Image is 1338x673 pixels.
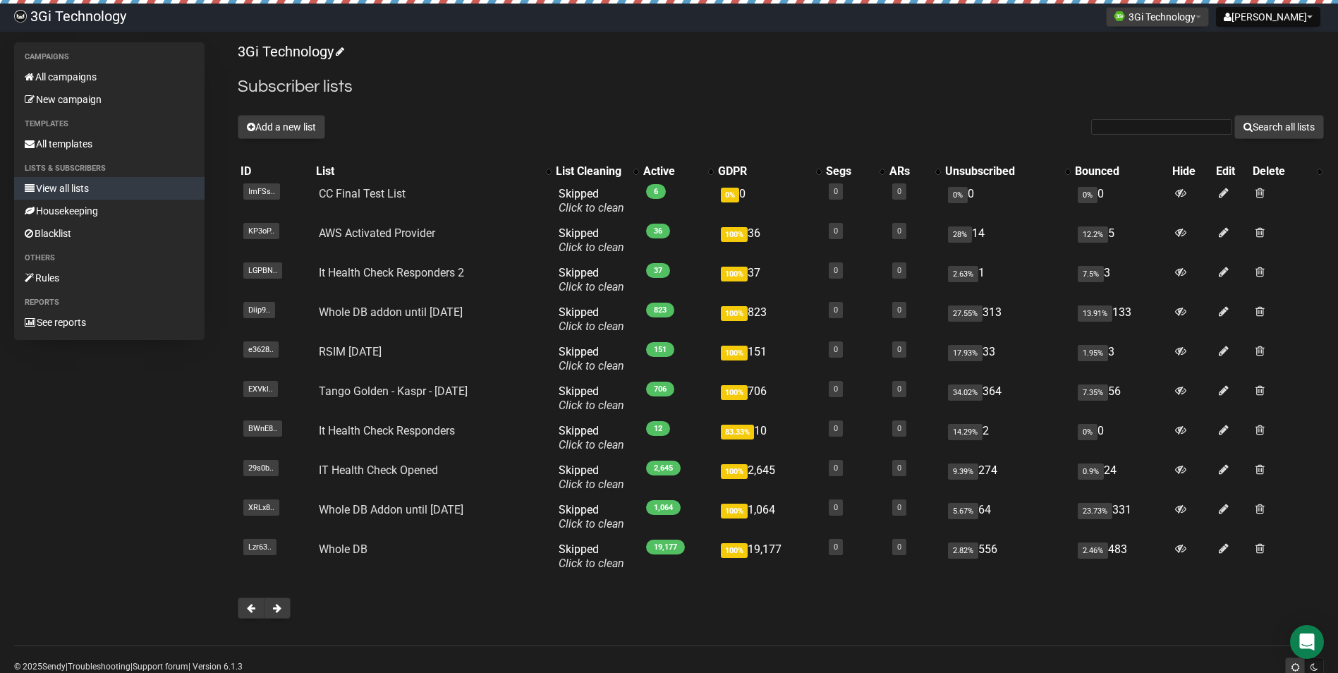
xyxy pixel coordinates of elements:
[559,438,624,451] a: Click to clean
[1072,458,1169,497] td: 24
[319,542,367,556] a: Whole DB
[243,420,282,437] span: BWnE8..
[715,260,823,300] td: 37
[646,342,674,357] span: 151
[646,224,670,238] span: 36
[834,266,838,275] a: 0
[942,300,1072,339] td: 313
[948,345,983,361] span: 17.93%
[319,503,463,516] a: Whole DB Addon until [DATE]
[14,160,205,177] li: Lists & subscribers
[559,187,624,214] span: Skipped
[646,382,674,396] span: 706
[942,221,1072,260] td: 14
[238,162,312,181] th: ID: No sort applied, sorting is disabled
[715,379,823,418] td: 706
[14,88,205,111] a: New campaign
[556,164,626,178] div: List Cleaning
[897,226,901,236] a: 0
[243,460,279,476] span: 29s0b..
[897,542,901,552] a: 0
[715,221,823,260] td: 36
[948,266,978,282] span: 2.63%
[559,517,624,530] a: Click to clean
[834,187,838,196] a: 0
[559,280,624,293] a: Click to clean
[646,421,670,436] span: 12
[243,539,276,555] span: Lzr63..
[316,164,539,178] div: List
[897,305,901,315] a: 0
[319,424,455,437] a: It Health Check Responders
[559,424,624,451] span: Skipped
[721,346,748,360] span: 100%
[319,187,406,200] a: CC Final Test List
[721,504,748,519] span: 100%
[243,223,279,239] span: KP3oP..
[948,384,983,401] span: 34.02%
[1078,542,1108,559] span: 2.46%
[646,303,674,317] span: 823
[319,345,382,358] a: RSIM [DATE]
[553,162,640,181] th: List Cleaning: No sort applied, activate to apply an ascending sort
[942,162,1072,181] th: Unsubscribed: No sort applied, activate to apply an ascending sort
[559,557,624,570] a: Click to clean
[823,162,887,181] th: Segs: No sort applied, activate to apply an ascending sort
[942,418,1072,458] td: 2
[133,662,188,672] a: Support forum
[14,294,205,311] li: Reports
[887,162,942,181] th: ARs: No sort applied, activate to apply an ascending sort
[715,162,823,181] th: GDPR: No sort applied, activate to apply an ascending sort
[1078,305,1112,322] span: 13.91%
[834,345,838,354] a: 0
[1072,339,1169,379] td: 3
[1072,181,1169,221] td: 0
[834,463,838,473] a: 0
[1216,7,1320,27] button: [PERSON_NAME]
[1078,424,1097,440] span: 0%
[559,399,624,412] a: Click to clean
[319,384,468,398] a: Tango Golden - Kaspr - [DATE]
[721,425,754,439] span: 83.33%
[243,183,280,200] span: ImFSs..
[319,226,435,240] a: AWS Activated Provider
[715,339,823,379] td: 151
[834,305,838,315] a: 0
[942,379,1072,418] td: 364
[1290,625,1324,659] div: Open Intercom Messenger
[243,262,282,279] span: LGPBN..
[897,266,901,275] a: 0
[715,181,823,221] td: 0
[826,164,872,178] div: Segs
[243,302,275,318] span: Diip9..
[559,384,624,412] span: Skipped
[238,43,342,60] a: 3Gi Technology
[889,164,928,178] div: ARs
[942,497,1072,537] td: 64
[948,424,983,440] span: 14.29%
[559,320,624,333] a: Click to clean
[559,503,624,530] span: Skipped
[559,478,624,491] a: Click to clean
[243,381,278,397] span: EXVkl..
[721,464,748,479] span: 100%
[646,184,666,199] span: 6
[559,201,624,214] a: Click to clean
[319,305,463,319] a: Whole DB addon until [DATE]
[1072,497,1169,537] td: 331
[14,10,27,23] img: 4201c117bde267367e2074cdc52732f5
[559,542,624,570] span: Skipped
[1072,537,1169,576] td: 483
[14,116,205,133] li: Templates
[1072,221,1169,260] td: 5
[646,263,670,278] span: 37
[715,300,823,339] td: 823
[1078,226,1108,243] span: 12.2%
[718,164,809,178] div: GDPR
[1078,187,1097,203] span: 0%
[14,49,205,66] li: Campaigns
[646,540,685,554] span: 19,177
[1216,164,1247,178] div: Edit
[1072,260,1169,300] td: 3
[559,266,624,293] span: Skipped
